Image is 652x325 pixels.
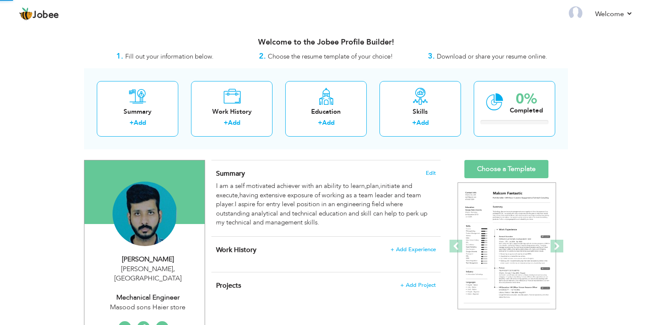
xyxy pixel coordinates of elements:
span: Projects [216,281,241,290]
label: + [224,118,228,127]
h3: Welcome to the Jobee Profile Builder! [84,38,568,47]
span: , [173,264,175,274]
a: Add [228,118,240,127]
label: + [318,118,322,127]
a: Welcome [595,9,633,19]
a: Jobee [19,7,59,21]
a: Add [134,118,146,127]
span: + Add Project [400,282,436,288]
span: Work History [216,245,256,255]
span: Fill out your information below. [125,52,214,61]
a: Add [416,118,429,127]
span: + Add Experience [391,247,436,252]
img: jobee.io [19,7,33,21]
strong: 1. [116,51,123,62]
img: Sheikh Asad Ullah [112,182,177,246]
div: Masood sons Haier store [91,303,205,312]
span: Download or share your resume online. [437,52,547,61]
a: Choose a Template [464,160,548,178]
div: Skills [386,107,454,116]
div: Work History [198,107,266,116]
div: Education [292,107,360,116]
h4: This helps to show the companies you have worked for. [216,246,436,254]
img: Profile Img [569,6,582,20]
div: Completed [510,106,543,115]
strong: 2. [259,51,266,62]
div: I am a self motivated achiever with an ability to learn,plan,initiate and execute,having extensiv... [216,182,436,227]
div: Mechanical Engineer [91,293,205,303]
span: Edit [426,170,436,176]
div: Summary [104,107,171,116]
div: [PERSON_NAME] [GEOGRAPHIC_DATA] [91,264,205,284]
div: [PERSON_NAME] [91,255,205,264]
strong: 3. [428,51,435,62]
span: Summary [216,169,245,178]
a: Add [322,118,334,127]
label: + [129,118,134,127]
div: 0% [510,92,543,106]
h4: This helps to highlight the project, tools and skills you have worked on. [216,281,436,290]
h4: Adding a summary is a quick and easy way to highlight your experience and interests. [216,169,436,178]
span: Choose the resume template of your choice! [268,52,393,61]
label: + [412,118,416,127]
span: Jobee [33,11,59,20]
